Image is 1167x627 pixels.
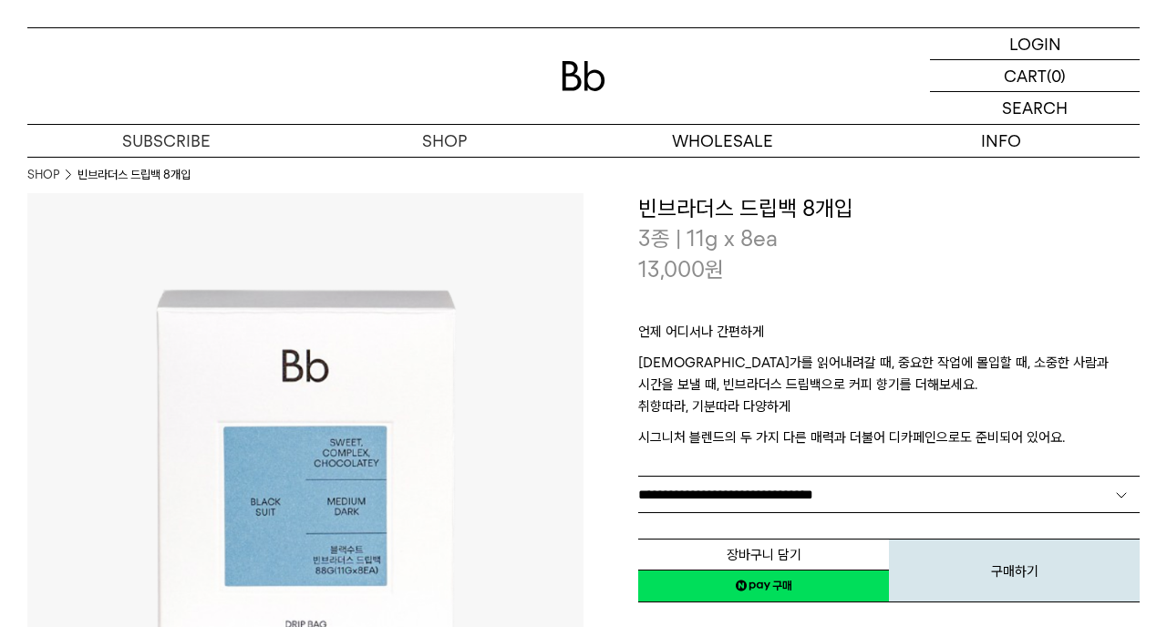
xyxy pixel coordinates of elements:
[638,427,1140,448] p: 시그니처 블렌드의 두 가지 다른 매력과 더불어 디카페인으로도 준비되어 있어요.
[27,125,305,157] a: SUBSCRIBE
[638,570,889,602] a: 새창
[705,256,724,283] span: 원
[638,352,1140,396] p: [DEMOGRAPHIC_DATA]가를 읽어내려갈 때, 중요한 작업에 몰입할 때, 소중한 사람과 시간을 보낼 때, 빈브라더스 드립백으로 커피 향기를 더해보세요.
[930,60,1140,92] a: CART (0)
[638,396,1140,427] p: 취향따라, 기분따라 다양하게
[1047,60,1066,91] p: (0)
[562,61,605,91] img: 로고
[305,125,583,157] a: SHOP
[27,166,59,184] a: SHOP
[638,539,889,570] button: 장바구니 담기
[1009,28,1061,59] p: LOGIN
[638,321,1140,352] p: 언제 어디서나 간편하게
[1004,60,1047,91] p: CART
[930,28,1140,60] a: LOGIN
[583,125,862,157] p: WHOLESALE
[638,254,724,285] p: 13,000
[638,223,1140,254] p: 3종 | 11g x 8ea
[638,193,1140,224] h3: 빈브라더스 드립백 8개입
[77,166,191,184] li: 빈브라더스 드립백 8개입
[862,125,1140,157] p: INFO
[889,539,1140,602] button: 구매하기
[1002,92,1068,124] p: SEARCH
